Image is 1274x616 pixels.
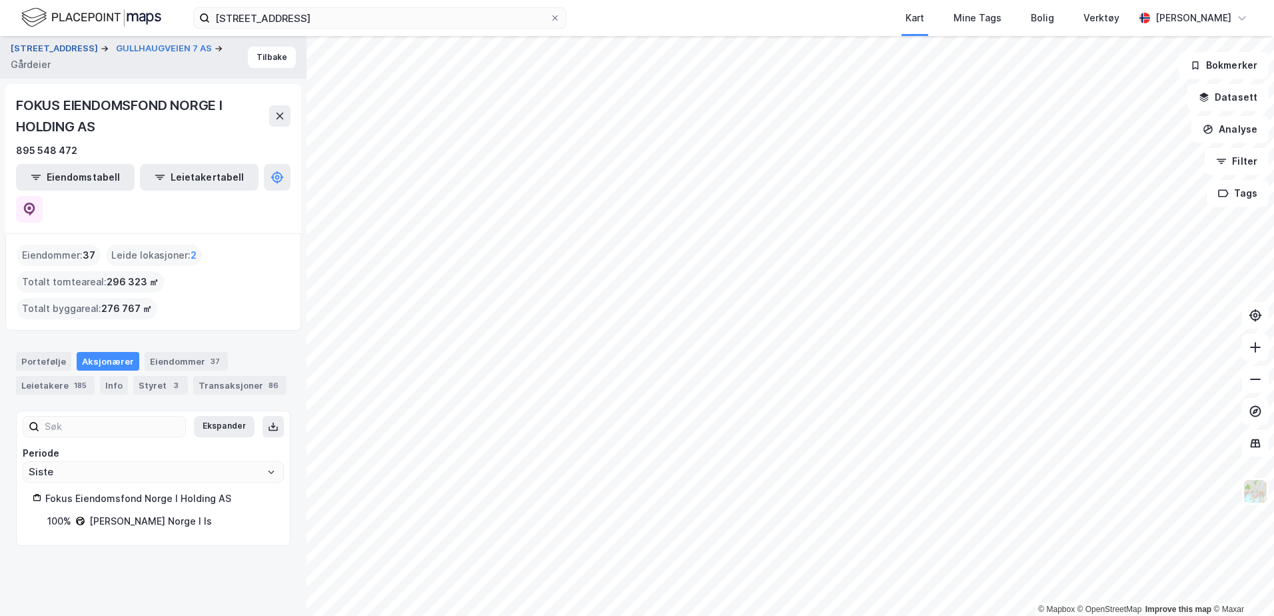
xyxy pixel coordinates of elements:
div: 895 548 472 [16,143,77,159]
div: Eiendommer [145,352,228,371]
span: 276 767 ㎡ [101,301,152,317]
div: Kart [906,10,924,26]
button: Analyse [1191,116,1269,143]
div: Mine Tags [954,10,1001,26]
iframe: Chat Widget [1207,552,1274,616]
div: [PERSON_NAME] [1155,10,1231,26]
a: OpenStreetMap [1077,605,1142,614]
div: Leide lokasjoner : [106,245,202,266]
img: logo.f888ab2527a4732fd821a326f86c7f29.svg [21,6,161,29]
button: Leietakertabell [140,164,259,191]
input: ClearOpen [23,462,283,482]
div: 86 [266,379,281,392]
img: Z [1243,479,1268,504]
button: Datasett [1187,84,1269,111]
div: 37 [208,355,223,368]
div: Eiendommer : [17,245,101,266]
button: Open [266,467,277,477]
span: 37 [83,247,95,263]
div: 100% [47,513,71,529]
div: Portefølje [16,352,71,371]
div: Leietakere [16,376,95,395]
a: Improve this map [1145,605,1211,614]
div: Totalt tomteareal : [17,271,164,293]
div: Info [100,376,128,395]
span: 2 [191,247,197,263]
button: Filter [1205,148,1269,175]
div: Verktøy [1083,10,1119,26]
button: Bokmerker [1179,52,1269,79]
div: Styret [133,376,188,395]
div: [PERSON_NAME] Norge I Is [89,513,212,529]
button: [STREET_ADDRESS] [11,42,101,55]
div: Aksjonærer [77,352,139,371]
button: GULLHAUGVEIEN 7 AS [116,42,215,55]
div: Gårdeier [11,57,51,73]
button: Tilbake [248,47,296,68]
button: Tags [1207,180,1269,207]
a: Mapbox [1038,605,1075,614]
div: 185 [71,379,89,392]
button: Ekspander [194,416,255,437]
div: FOKUS EIENDOMSFOND NORGE I HOLDING AS [16,95,269,137]
div: Totalt byggareal : [17,298,157,319]
div: Transaksjoner [193,376,287,395]
div: Bolig [1031,10,1054,26]
input: Søk på adresse, matrikkel, gårdeiere, leietakere eller personer [210,8,550,28]
div: Fokus Eiendomsfond Norge I Holding AS [45,491,274,507]
input: Søk [39,417,185,437]
button: Eiendomstabell [16,164,135,191]
div: 3 [169,379,183,392]
div: Periode [23,445,284,461]
span: 296 323 ㎡ [107,274,159,290]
